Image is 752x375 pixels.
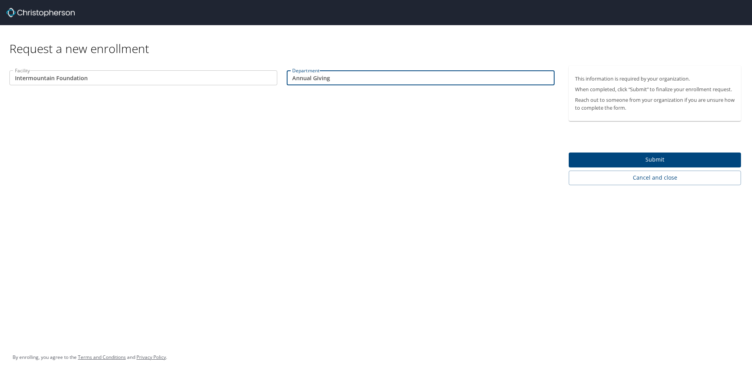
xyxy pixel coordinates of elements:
[569,153,741,168] button: Submit
[575,75,735,83] p: This information is required by your organization.
[575,173,735,183] span: Cancel and close
[6,8,75,17] img: cbt logo
[9,70,277,85] input: EX:
[575,86,735,93] p: When completed, click “Submit” to finalize your enrollment request.
[287,70,555,85] input: EX:
[569,171,741,185] button: Cancel and close
[136,354,166,360] a: Privacy Policy
[575,96,735,111] p: Reach out to someone from your organization if you are unsure how to complete the form.
[78,354,126,360] a: Terms and Conditions
[9,25,747,56] div: Request a new enrollment
[575,155,735,165] span: Submit
[13,347,167,367] div: By enrolling, you agree to the and .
